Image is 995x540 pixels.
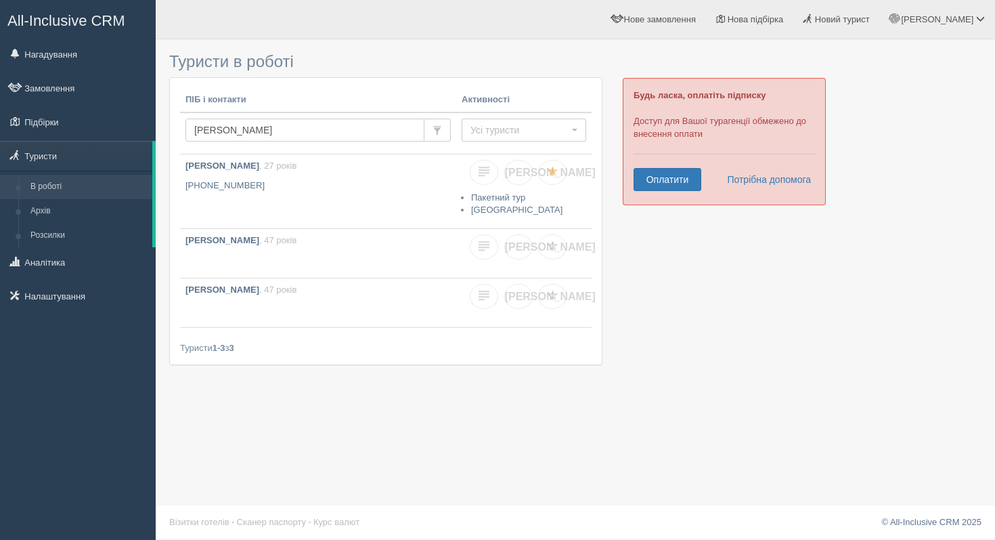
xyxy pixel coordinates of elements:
[505,241,596,253] span: [PERSON_NAME]
[237,517,306,527] a: Сканер паспорту
[7,12,125,29] span: All-Inclusive CRM
[185,180,451,192] p: [PHONE_NUMBER]
[259,285,296,295] span: , 47 років
[24,224,152,248] a: Розсилки
[728,14,784,24] span: Нова підбірка
[470,123,569,137] span: Усі туристи
[624,14,696,24] span: Нове замовлення
[259,161,296,171] span: , 27 років
[169,517,229,527] a: Візитки готелів
[24,199,152,224] a: Архів
[180,154,456,228] a: [PERSON_NAME], 27 років [PHONE_NUMBER]
[505,291,596,302] span: [PERSON_NAME]
[313,517,359,527] a: Курс валют
[634,168,701,191] a: Оплатити
[180,278,456,327] a: [PERSON_NAME], 47 років
[881,517,981,527] a: © All-Inclusive CRM 2025
[180,229,456,278] a: [PERSON_NAME], 47 років
[309,517,311,527] span: ·
[1,1,155,38] a: All-Inclusive CRM
[634,90,766,100] b: Будь ласка, оплатіть підписку
[504,284,533,309] a: [PERSON_NAME]
[169,52,294,70] span: Туристи в роботі
[623,78,826,205] div: Доступ для Вашої турагенції обмежено до внесення оплати
[456,88,592,112] th: Активності
[471,205,562,215] a: [GEOGRAPHIC_DATA]
[504,160,533,185] a: [PERSON_NAME]
[185,119,424,142] input: Пошук за ПІБ, паспортом або контактами
[185,161,259,171] b: [PERSON_NAME]
[180,88,456,112] th: ПІБ і контакти
[231,517,234,527] span: ·
[718,168,812,191] a: Потрібна допомога
[180,341,592,354] div: Туристи з
[471,192,525,203] a: Пакетний тур
[815,14,870,24] span: Новий турист
[185,235,259,245] b: [PERSON_NAME]
[185,285,259,295] b: [PERSON_NAME]
[462,119,586,142] button: Усі туристи
[229,343,234,353] b: 3
[901,14,973,24] span: [PERSON_NAME]
[504,234,533,259] a: [PERSON_NAME]
[259,235,296,245] span: , 47 років
[505,167,596,178] span: [PERSON_NAME]
[213,343,225,353] b: 1-3
[24,175,152,199] a: В роботі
